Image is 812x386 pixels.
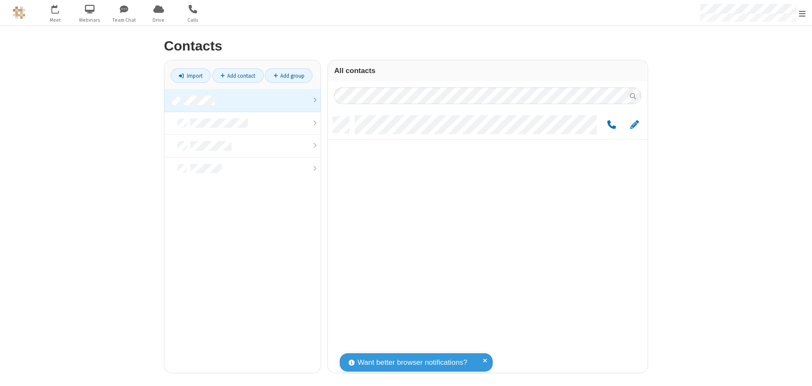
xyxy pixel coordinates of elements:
span: Want better browser notifications? [358,357,467,368]
h2: Contacts [164,39,648,54]
a: Add contact [212,68,264,83]
span: Webinars [74,16,106,24]
div: 1 [57,5,63,11]
span: Drive [143,16,175,24]
span: Calls [177,16,209,24]
span: Meet [39,16,71,24]
a: Import [171,68,211,83]
h3: All contacts [334,67,641,75]
span: Team Chat [108,16,140,24]
img: QA Selenium DO NOT DELETE OR CHANGE [13,6,25,19]
button: Edit [626,120,643,130]
div: grid [328,110,648,373]
a: Add group [265,68,313,83]
button: Call by phone [603,120,620,130]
